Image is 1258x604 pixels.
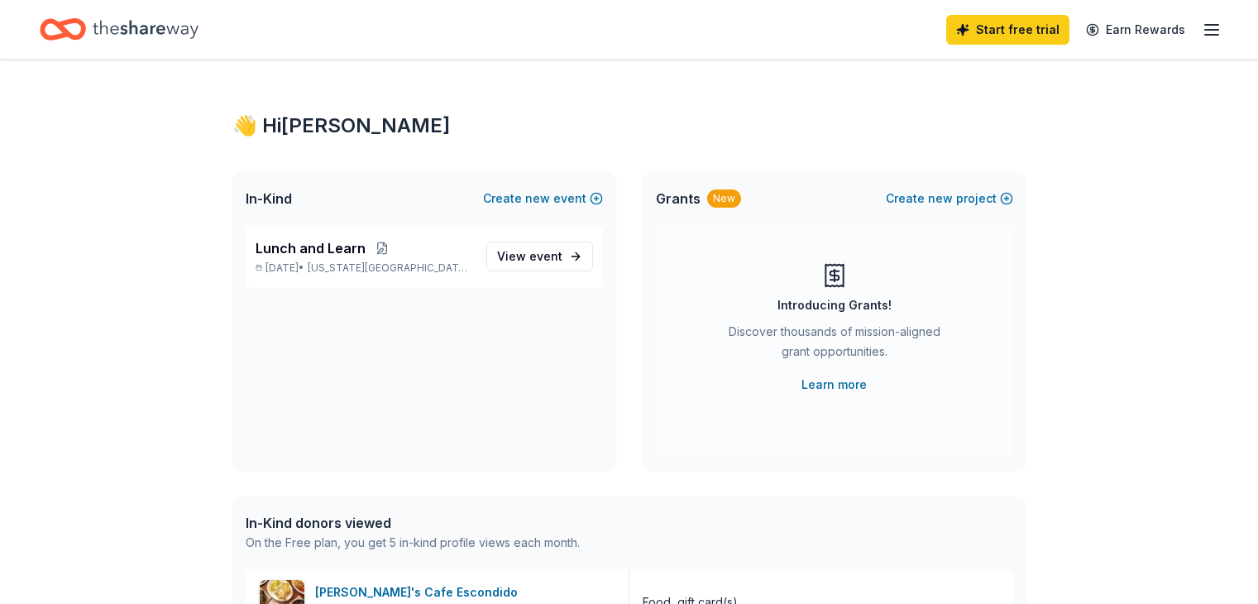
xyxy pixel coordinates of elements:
[486,242,593,271] a: View event
[928,189,953,209] span: new
[246,189,292,209] span: In-Kind
[483,189,603,209] button: Createnewevent
[497,247,562,266] span: View
[256,261,473,275] p: [DATE] •
[246,513,580,533] div: In-Kind donors viewed
[246,533,580,553] div: On the Free plan, you get 5 in-kind profile views each month.
[529,249,562,263] span: event
[722,322,947,368] div: Discover thousands of mission-aligned grant opportunities.
[40,10,199,49] a: Home
[777,295,892,315] div: Introducing Grants!
[1076,15,1195,45] a: Earn Rewards
[707,189,741,208] div: New
[946,15,1069,45] a: Start free trial
[315,582,524,602] div: [PERSON_NAME]'s Cafe Escondido
[232,113,1026,139] div: 👋 Hi [PERSON_NAME]
[308,261,472,275] span: [US_STATE][GEOGRAPHIC_DATA], [GEOGRAPHIC_DATA]
[525,189,550,209] span: new
[656,189,701,209] span: Grants
[886,189,1013,209] button: Createnewproject
[801,375,867,395] a: Learn more
[256,238,366,258] span: Lunch and Learn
